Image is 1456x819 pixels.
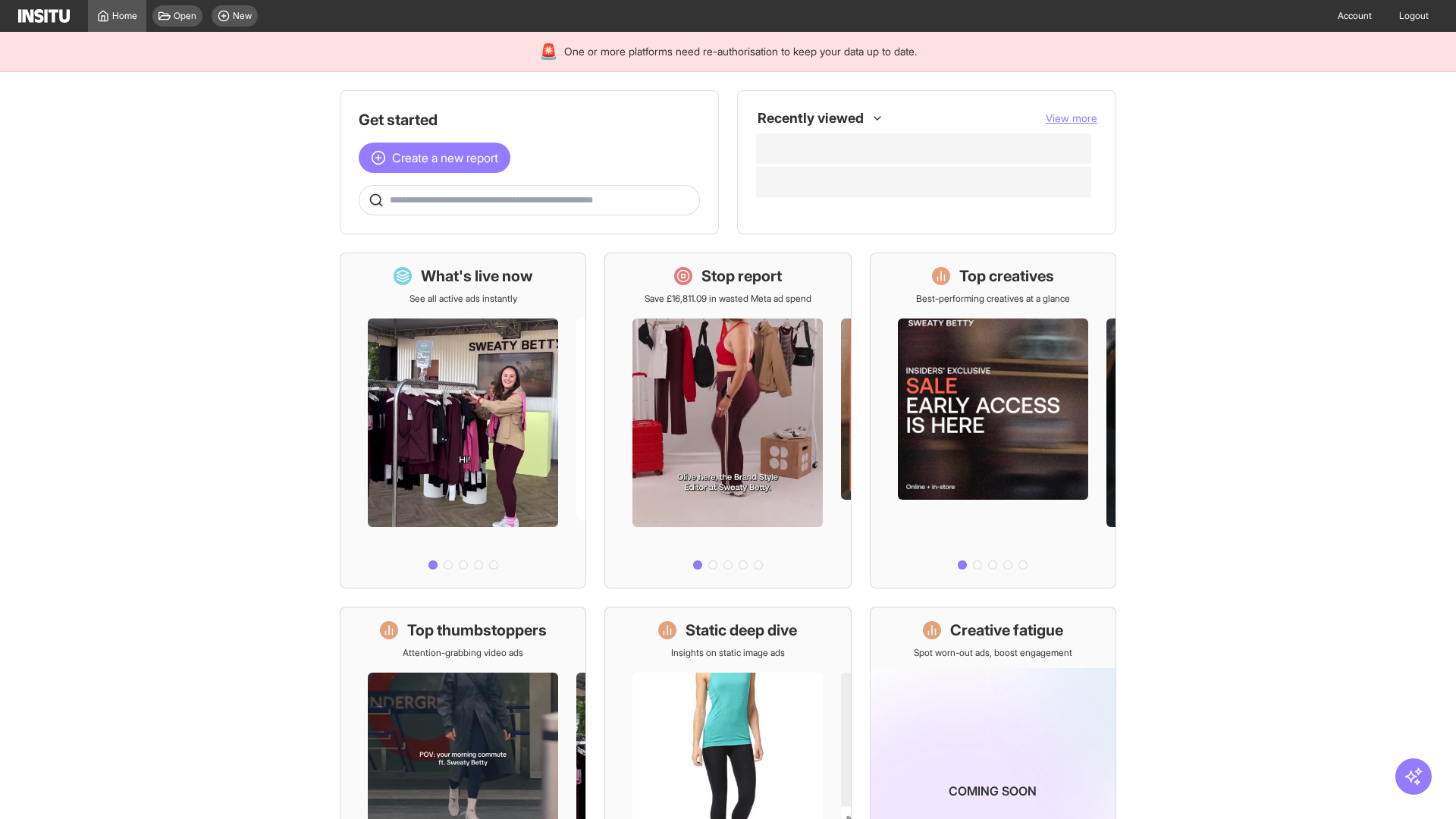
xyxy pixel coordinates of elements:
[645,293,811,305] p: Save £16,811.09 in wasted Meta ad spend
[112,10,137,22] span: Home
[701,265,782,287] h1: Stop report
[407,620,547,641] h1: Top thumbstoppers
[359,143,510,173] button: Create a new report
[1046,111,1097,124] span: View more
[959,265,1054,287] h1: Top creatives
[340,253,586,588] a: What's live nowSee all active ads instantly
[174,10,196,22] span: Open
[403,647,523,659] p: Attention-grabbing video ads
[359,109,700,130] h1: Get started
[686,620,797,641] h1: Static deep dive
[409,293,517,305] p: See all active ads instantly
[18,9,70,23] img: Logo
[1046,111,1097,126] button: View more
[671,647,785,659] p: Insights on static image ads
[421,265,533,287] h1: What's live now
[870,253,1116,588] a: Top creativesBest-performing creatives at a glance
[539,41,558,62] div: 🚨
[392,149,498,167] span: Create a new report
[604,253,851,588] a: Stop reportSave £16,811.09 in wasted Meta ad spend
[564,44,917,59] span: One or more platforms need re-authorisation to keep your data up to date.
[233,10,252,22] span: New
[916,293,1070,305] p: Best-performing creatives at a glance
